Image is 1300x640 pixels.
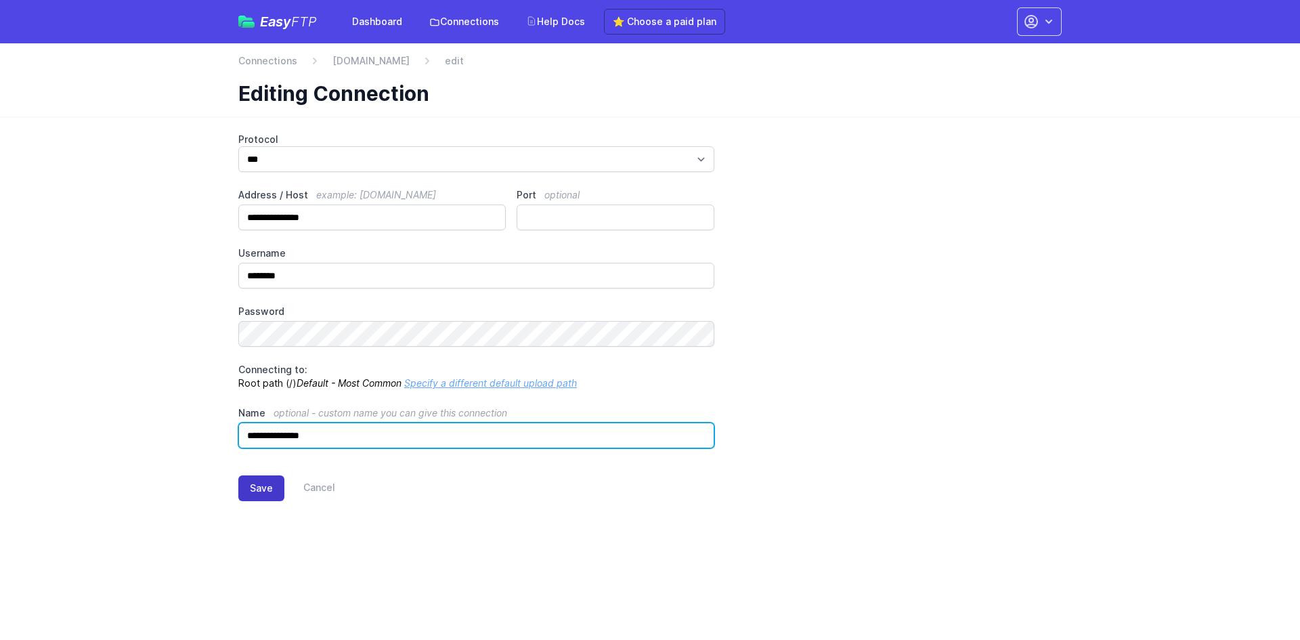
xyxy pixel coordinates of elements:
a: Help Docs [518,9,593,34]
label: Username [238,247,714,260]
nav: Breadcrumb [238,54,1062,76]
img: easyftp_logo.png [238,16,255,28]
iframe: Drift Widget Chat Controller [1232,572,1284,624]
label: Password [238,305,714,318]
i: Default - Most Common [297,377,402,389]
a: Cancel [284,475,335,501]
h1: Editing Connection [238,81,1051,106]
a: Dashboard [344,9,410,34]
span: example: [DOMAIN_NAME] [316,189,436,200]
span: edit [445,54,464,68]
a: Connections [421,9,507,34]
span: FTP [291,14,317,30]
span: Connecting to: [238,364,307,375]
span: optional [544,189,580,200]
span: optional - custom name you can give this connection [274,407,507,419]
a: [DOMAIN_NAME] [332,54,410,68]
p: Root path (/) [238,363,714,390]
label: Address / Host [238,188,506,202]
label: Port [517,188,714,202]
a: ⭐ Choose a paid plan [604,9,725,35]
label: Protocol [238,133,714,146]
button: Save [238,475,284,501]
a: Specify a different default upload path [404,377,577,389]
a: EasyFTP [238,15,317,28]
a: Connections [238,54,297,68]
label: Name [238,406,714,420]
span: Easy [260,15,317,28]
